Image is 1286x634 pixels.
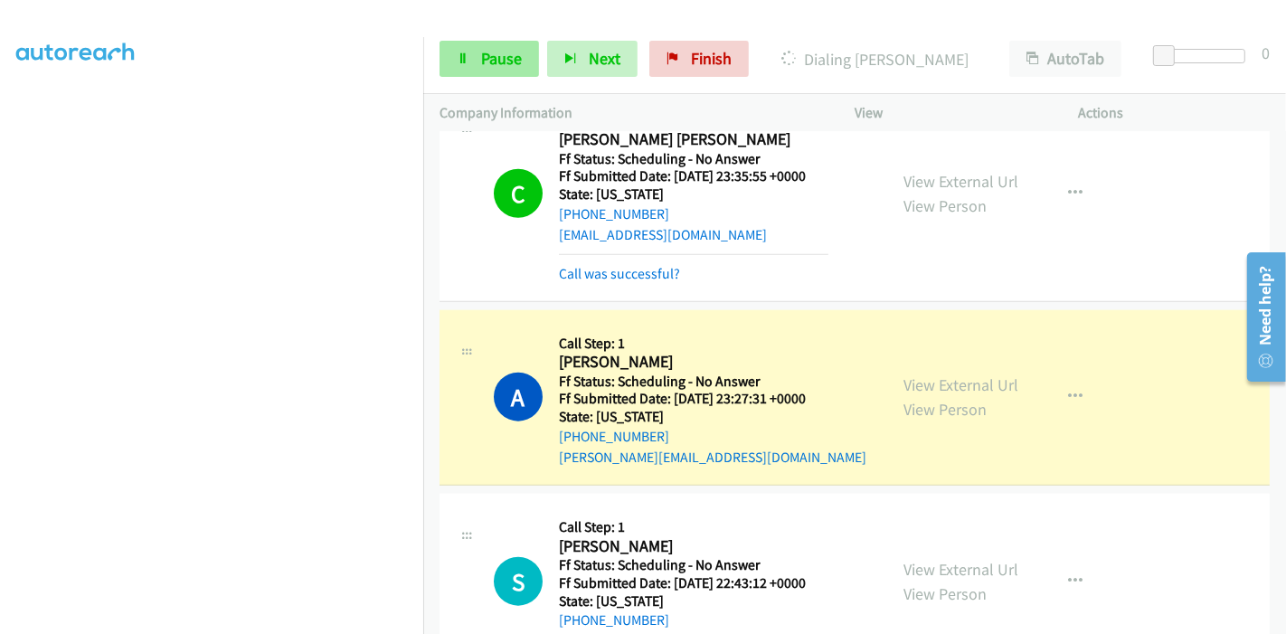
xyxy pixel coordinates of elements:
h2: [PERSON_NAME] [559,352,828,373]
a: Pause [440,41,539,77]
a: View Person [903,195,987,216]
p: Company Information [440,102,822,124]
a: Call was successful? [559,265,680,282]
h1: S [494,557,543,606]
a: View External Url [903,374,1018,395]
span: Pause [481,48,522,69]
p: View [855,102,1046,124]
div: The call is yet to be attempted [494,557,543,606]
div: 0 [1262,41,1270,65]
h5: Ff Status: Scheduling - No Answer [559,373,866,391]
a: [EMAIL_ADDRESS][DOMAIN_NAME] [559,226,767,243]
h2: [PERSON_NAME] [559,536,828,557]
a: View External Url [903,171,1018,192]
h5: Ff Status: Scheduling - No Answer [559,150,828,168]
a: [PHONE_NUMBER] [559,611,669,629]
h5: Ff Submitted Date: [DATE] 22:43:12 +0000 [559,574,828,592]
a: Finish [649,41,749,77]
h5: State: [US_STATE] [559,408,866,426]
a: [PERSON_NAME][EMAIL_ADDRESS][DOMAIN_NAME] [559,449,866,466]
a: View Person [903,399,987,420]
p: Dialing [PERSON_NAME] [773,47,977,71]
h2: [PERSON_NAME] [PERSON_NAME] [559,129,828,150]
span: Next [589,48,620,69]
p: Actions [1079,102,1271,124]
h5: Ff Status: Scheduling - No Answer [559,556,828,574]
span: Finish [691,48,732,69]
a: [PHONE_NUMBER] [559,205,669,222]
h5: State: [US_STATE] [559,592,828,610]
h5: Call Step: 1 [559,335,866,353]
h1: C [494,169,543,218]
a: [PHONE_NUMBER] [559,428,669,445]
h5: Call Step: 1 [559,518,828,536]
h5: Ff Submitted Date: [DATE] 23:35:55 +0000 [559,167,828,185]
iframe: Resource Center [1234,245,1286,389]
h5: Ff Submitted Date: [DATE] 23:27:31 +0000 [559,390,866,408]
button: Next [547,41,638,77]
h1: A [494,373,543,421]
a: View Person [903,583,987,604]
a: View External Url [903,559,1018,580]
div: Delay between calls (in seconds) [1162,49,1245,63]
button: AutoTab [1009,41,1121,77]
h5: State: [US_STATE] [559,185,828,203]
